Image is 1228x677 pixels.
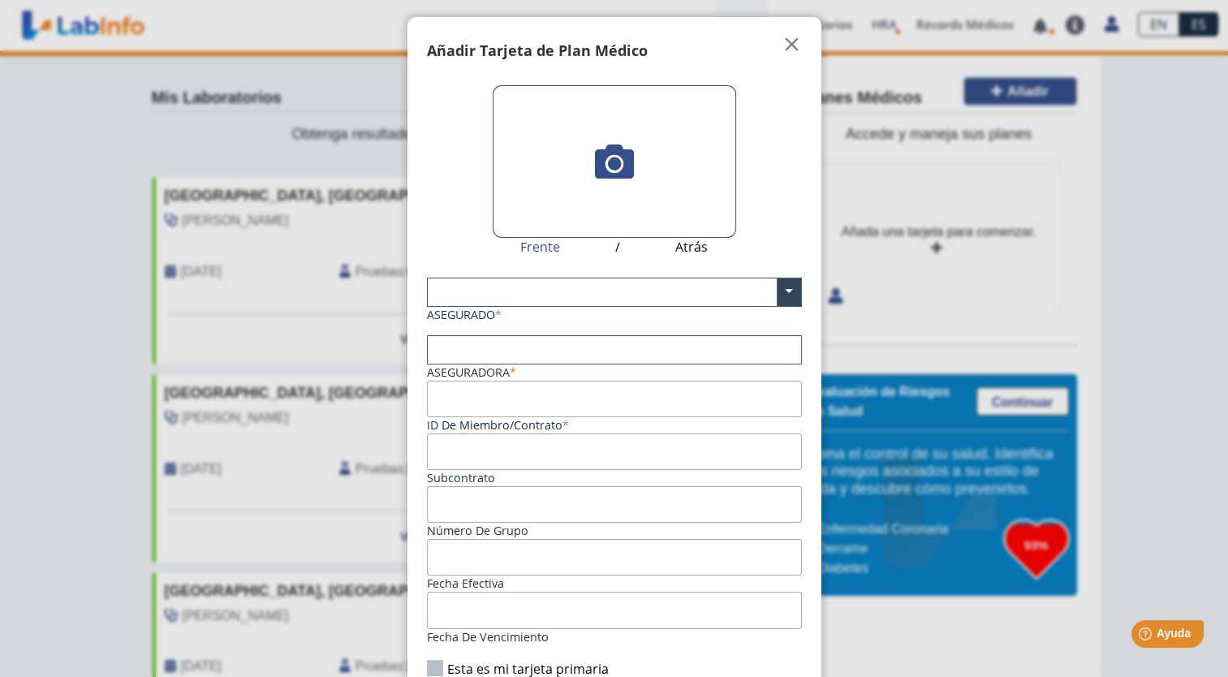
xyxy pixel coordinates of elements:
h4: Añadir Tarjeta de Plan Médico [427,40,648,62]
span:  [782,35,802,54]
label: Fecha efectiva [427,576,504,591]
span: Atrás [675,238,708,257]
label: Subcontrato [427,470,495,485]
label: Fecha de vencimiento [427,629,549,645]
span: Frente [520,238,560,257]
label: ASEGURADO [427,307,502,322]
label: Aseguradora [427,364,516,380]
label: Número de Grupo [427,523,528,538]
span: / [615,238,620,257]
button: Close [773,35,812,54]
label: ID de Miembro/Contrato [427,417,569,433]
iframe: Help widget launcher [1084,614,1210,659]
